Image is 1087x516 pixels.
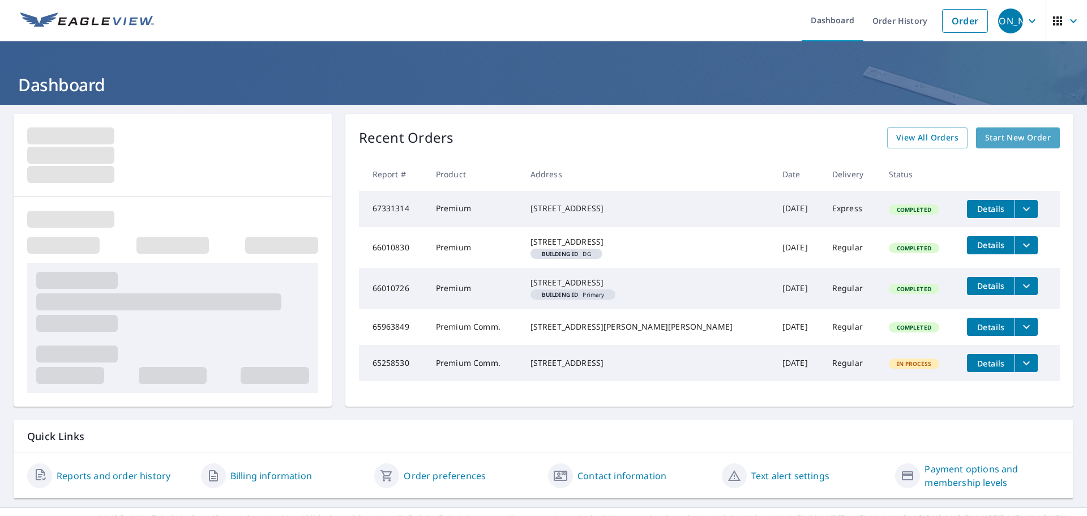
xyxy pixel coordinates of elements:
[542,292,579,297] em: Building ID
[530,277,764,288] div: [STREET_ADDRESS]
[14,73,1073,96] h1: Dashboard
[57,469,170,483] a: Reports and order history
[530,203,764,214] div: [STREET_ADDRESS]
[890,285,938,293] span: Completed
[887,127,968,148] a: View All Orders
[896,131,958,145] span: View All Orders
[890,244,938,252] span: Completed
[530,321,764,332] div: [STREET_ADDRESS][PERSON_NAME][PERSON_NAME]
[974,322,1008,332] span: Details
[1015,277,1038,295] button: filesDropdownBtn-66010726
[359,157,427,191] th: Report #
[27,429,1060,443] p: Quick Links
[974,358,1008,369] span: Details
[427,345,521,381] td: Premium Comm.
[1015,236,1038,254] button: filesDropdownBtn-66010830
[535,292,611,297] span: Primary
[974,280,1008,291] span: Details
[967,318,1015,336] button: detailsBtn-65963849
[890,360,939,368] span: In Process
[823,191,880,227] td: Express
[967,200,1015,218] button: detailsBtn-67331314
[823,227,880,268] td: Regular
[880,157,958,191] th: Status
[974,240,1008,250] span: Details
[998,8,1023,33] div: [PERSON_NAME]
[773,268,823,309] td: [DATE]
[359,345,427,381] td: 65258530
[890,323,938,331] span: Completed
[530,357,764,369] div: [STREET_ADDRESS]
[427,157,521,191] th: Product
[942,9,988,33] a: Order
[773,191,823,227] td: [DATE]
[967,354,1015,372] button: detailsBtn-65258530
[542,251,579,257] em: Building ID
[1015,200,1038,218] button: filesDropdownBtn-67331314
[427,191,521,227] td: Premium
[427,309,521,345] td: Premium Comm.
[976,127,1060,148] a: Start New Order
[535,251,598,257] span: DG
[967,277,1015,295] button: detailsBtn-66010726
[1015,354,1038,372] button: filesDropdownBtn-65258530
[1015,318,1038,336] button: filesDropdownBtn-65963849
[530,236,764,248] div: [STREET_ADDRESS]
[577,469,666,483] a: Contact information
[967,236,1015,254] button: detailsBtn-66010830
[985,131,1051,145] span: Start New Order
[359,268,427,309] td: 66010726
[20,12,154,29] img: EV Logo
[974,203,1008,214] span: Details
[823,157,880,191] th: Delivery
[773,309,823,345] td: [DATE]
[359,191,427,227] td: 67331314
[751,469,829,483] a: Text alert settings
[823,345,880,381] td: Regular
[773,227,823,268] td: [DATE]
[230,469,312,483] a: Billing information
[359,227,427,268] td: 66010830
[427,227,521,268] td: Premium
[823,268,880,309] td: Regular
[521,157,773,191] th: Address
[359,309,427,345] td: 65963849
[823,309,880,345] td: Regular
[890,206,938,214] span: Completed
[773,345,823,381] td: [DATE]
[359,127,454,148] p: Recent Orders
[427,268,521,309] td: Premium
[773,157,823,191] th: Date
[404,469,486,483] a: Order preferences
[925,462,1060,489] a: Payment options and membership levels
